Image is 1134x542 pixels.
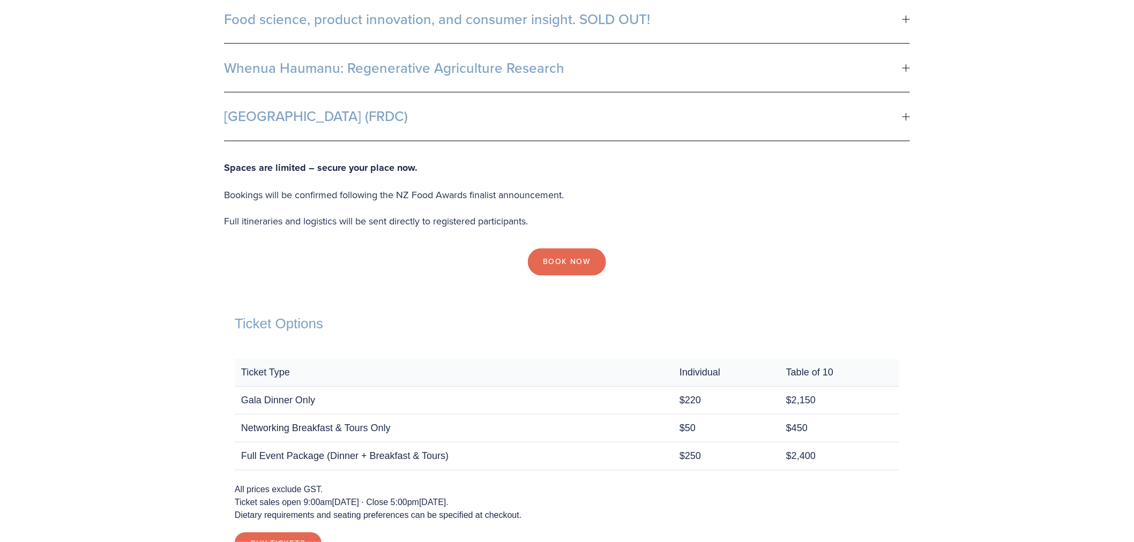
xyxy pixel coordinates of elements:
p: Bookings will be confirmed following the NZ Food Awards finalist announcement. [224,187,910,204]
td: $2,400 [780,442,899,470]
h2: Ticket Options [235,315,899,332]
table: Ticket options and pricing [235,359,899,470]
span: Whenua Haumanu: Regenerative Agriculture Research [224,60,902,76]
p: Full itineraries and logistics will be sent directly to registered participants. [224,213,910,230]
strong: Spaces are limited – secure your place now. [224,161,417,175]
td: $220 [673,386,780,414]
td: Full Event Package (Dinner + Breakfast & Tours) [235,442,673,470]
td: $250 [673,442,780,470]
button: [GEOGRAPHIC_DATA] (FRDC) [224,93,910,141]
th: Ticket Type [235,359,673,387]
td: $50 [673,414,780,442]
td: Gala Dinner Only [235,386,673,414]
td: $2,150 [780,386,899,414]
td: Networking Breakfast & Tours Only [235,414,673,442]
span: [GEOGRAPHIC_DATA] (FRDC) [224,109,902,125]
p: All prices exclude GST. Ticket sales open 9:00am[DATE] · Close 5:00pm[DATE]. Dietary requirements... [235,483,899,522]
button: Whenua Haumanu: Regenerative Agriculture Research [224,44,910,92]
th: Individual [673,359,780,387]
a: Book Now [528,249,606,276]
span: Food science, product innovation, and consumer insight. SOLD OUT! [224,11,902,27]
td: $450 [780,414,899,442]
th: Table of 10 [780,359,899,387]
